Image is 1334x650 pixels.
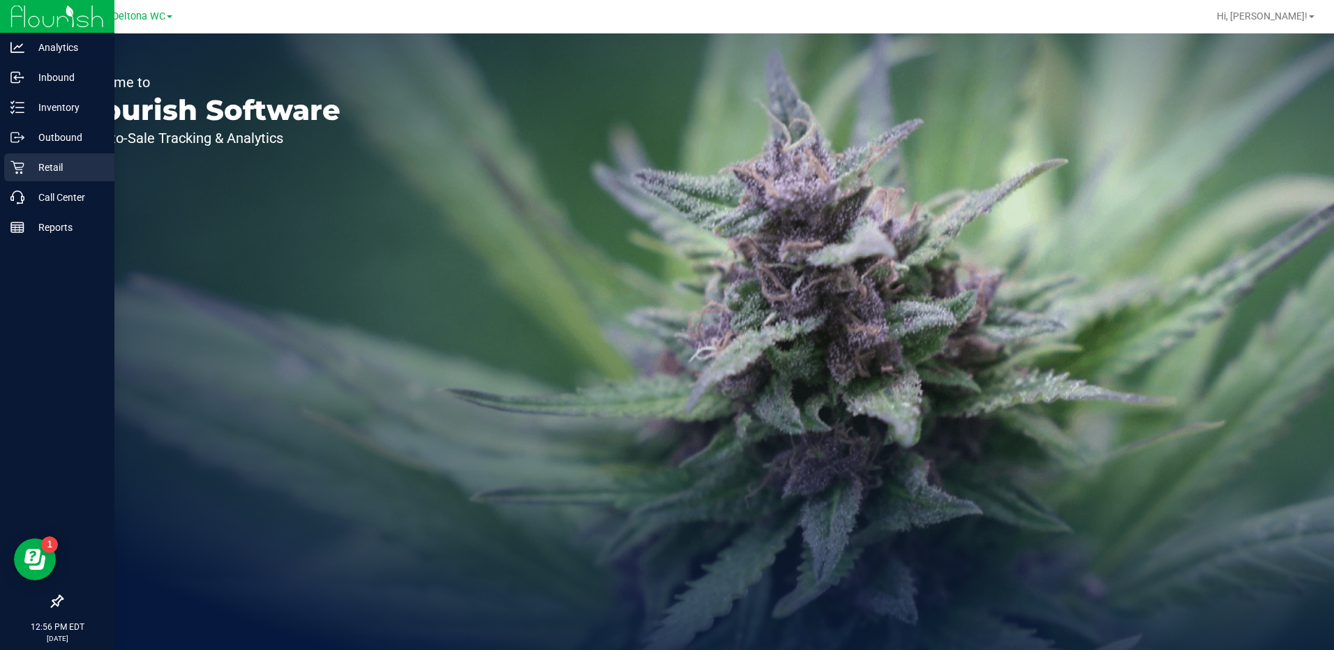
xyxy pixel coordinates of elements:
[41,536,58,553] iframe: Resource center unread badge
[10,70,24,84] inline-svg: Inbound
[24,99,108,116] p: Inventory
[75,96,340,124] p: Flourish Software
[24,39,108,56] p: Analytics
[24,69,108,86] p: Inbound
[24,159,108,176] p: Retail
[75,131,340,145] p: Seed-to-Sale Tracking & Analytics
[24,219,108,236] p: Reports
[10,220,24,234] inline-svg: Reports
[10,130,24,144] inline-svg: Outbound
[14,538,56,580] iframe: Resource center
[6,633,108,644] p: [DATE]
[1217,10,1307,22] span: Hi, [PERSON_NAME]!
[6,621,108,633] p: 12:56 PM EDT
[24,129,108,146] p: Outbound
[24,189,108,206] p: Call Center
[10,100,24,114] inline-svg: Inventory
[75,75,340,89] p: Welcome to
[10,190,24,204] inline-svg: Call Center
[10,40,24,54] inline-svg: Analytics
[10,160,24,174] inline-svg: Retail
[112,10,165,22] span: Deltona WC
